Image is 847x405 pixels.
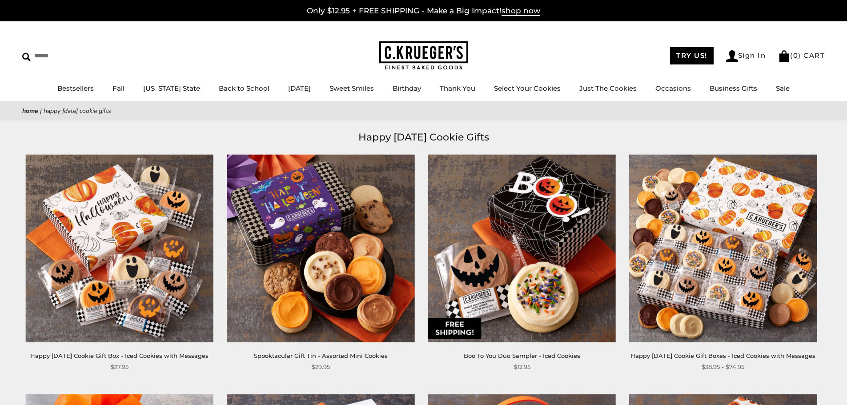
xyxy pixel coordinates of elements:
[44,107,111,115] span: Happy [DATE] Cookie Gifts
[112,84,124,92] a: Fall
[22,106,825,116] nav: breadcrumbs
[776,84,790,92] a: Sale
[22,53,31,61] img: Search
[494,84,561,92] a: Select Your Cookies
[22,49,128,63] input: Search
[111,362,128,372] span: $27.95
[726,50,766,62] a: Sign In
[143,84,200,92] a: [US_STATE] State
[36,129,811,145] h1: Happy [DATE] Cookie Gifts
[514,362,530,372] span: $12.95
[778,51,825,60] a: (0) CART
[40,107,42,115] span: |
[227,154,414,342] img: Spooktacular Gift Tin - Assorted Mini Cookies
[57,84,94,92] a: Bestsellers
[7,371,92,398] iframe: Sign Up via Text for Offers
[630,352,815,359] a: Happy [DATE] Cookie Gift Boxes - Iced Cookies with Messages
[393,84,421,92] a: Birthday
[219,84,269,92] a: Back to School
[254,352,388,359] a: Spooktacular Gift Tin - Assorted Mini Cookies
[778,50,790,62] img: Bag
[288,84,311,92] a: [DATE]
[710,84,757,92] a: Business Gifts
[379,41,468,70] img: C.KRUEGER'S
[793,51,799,60] span: 0
[670,47,714,64] a: TRY US!
[440,84,475,92] a: Thank You
[30,352,209,359] a: Happy [DATE] Cookie Gift Box - Iced Cookies with Messages
[307,6,540,16] a: Only $12.95 + FREE SHIPPING - Make a Big Impact!shop now
[655,84,691,92] a: Occasions
[329,84,374,92] a: Sweet Smiles
[702,362,744,372] span: $38.95 - $74.95
[312,362,330,372] span: $29.95
[26,154,213,342] img: Happy Halloween Cookie Gift Box - Iced Cookies with Messages
[464,352,580,359] a: Boo To You Duo Sampler - Iced Cookies
[726,50,738,62] img: Account
[428,154,616,342] img: Boo To You Duo Sampler - Iced Cookies
[502,6,540,16] span: shop now
[579,84,637,92] a: Just The Cookies
[629,154,817,342] img: Happy Halloween Cookie Gift Boxes - Iced Cookies with Messages
[22,107,38,115] a: Home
